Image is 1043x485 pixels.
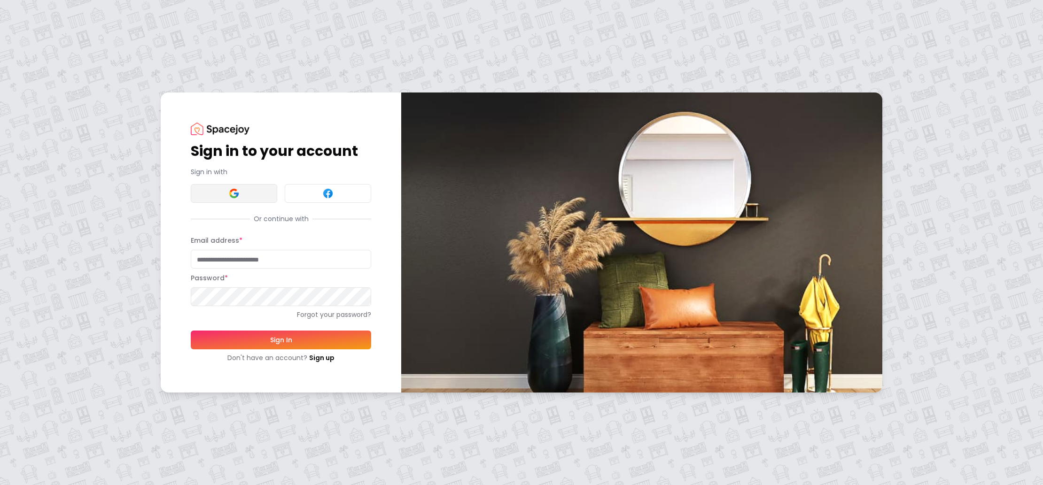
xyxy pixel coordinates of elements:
h1: Sign in to your account [191,143,371,160]
a: Forgot your password? [191,310,371,319]
div: Don't have an account? [191,353,371,362]
label: Email address [191,236,242,245]
img: Google signin [228,188,240,199]
a: Sign up [309,353,335,362]
span: Or continue with [250,214,312,223]
img: Facebook signin [322,188,334,199]
img: Spacejoy Logo [191,123,249,135]
p: Sign in with [191,167,371,177]
img: banner [401,92,882,393]
button: Sign In [191,331,371,349]
label: Password [191,273,228,283]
